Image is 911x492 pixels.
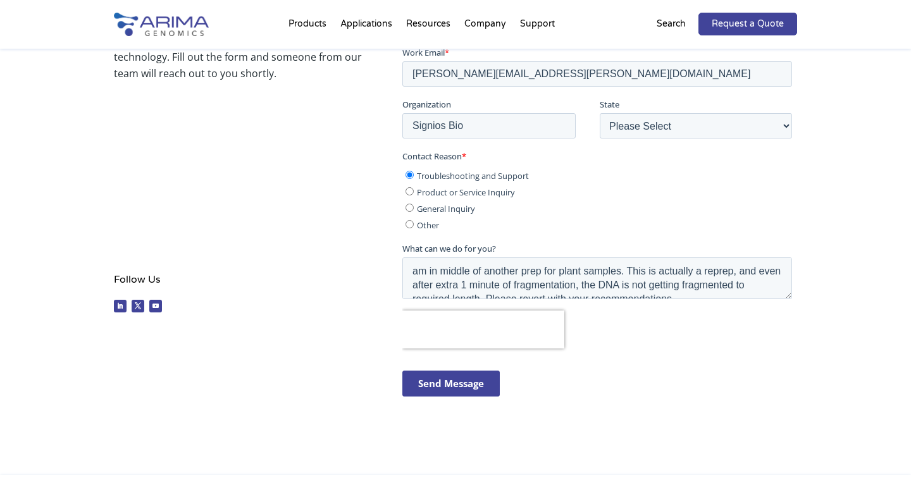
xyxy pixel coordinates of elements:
[657,16,686,32] p: Search
[114,300,127,312] a: Follow on LinkedIn
[698,13,797,35] a: Request a Quote
[114,13,209,36] img: Arima-Genomics-logo
[149,300,162,312] a: Follow on Youtube
[114,271,364,297] h4: Follow Us
[132,300,144,312] a: Follow on X
[114,32,364,82] p: Power your discoveries with the most advanced Hi-C technology. Fill out the form and someone from...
